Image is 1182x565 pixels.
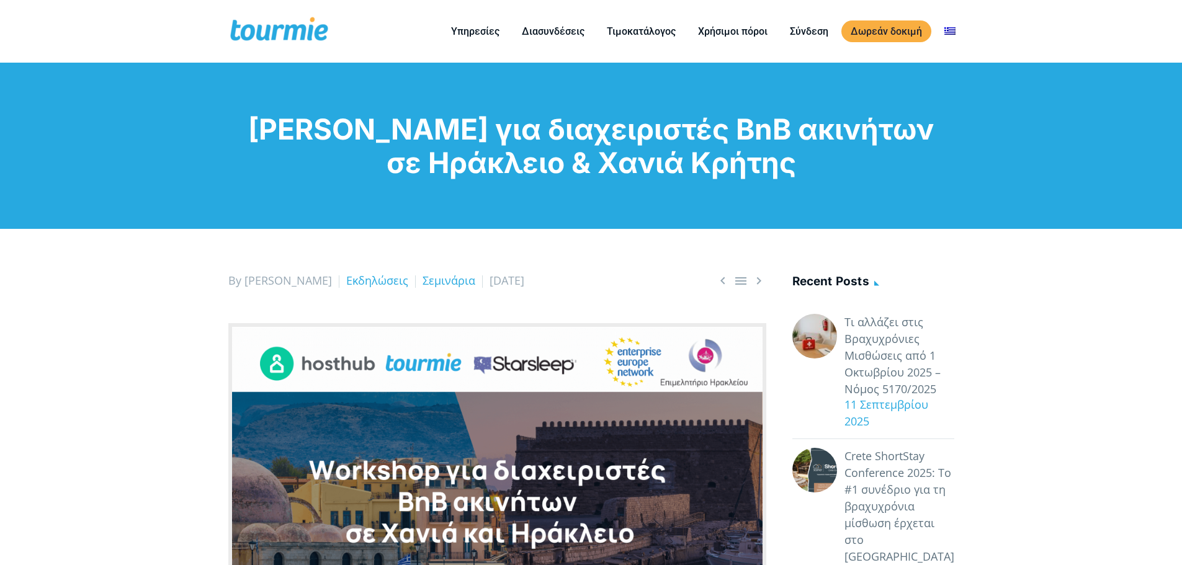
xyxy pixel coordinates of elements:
a:  [733,273,748,288]
h1: [PERSON_NAME] για διαχειριστές BnB ακινήτων σε Ηράκλειο & Χανιά Κρήτης [228,112,954,179]
a: Crete ShortStay Conference 2025: Το #1 συνέδριο για τη βραχυχρόνια μίσθωση έρχεται στο [GEOGRAPHI... [844,448,954,565]
a: Τι αλλάζει στις Βραχυχρόνιες Μισθώσεις από 1 Οκτωβρίου 2025 – Νόμος 5170/2025 [844,314,954,398]
a: Διασυνδέσεις [513,24,594,39]
a: Υπηρεσίες [442,24,509,39]
span: Previous post [715,273,730,288]
a: Εκδηλώσεις [346,273,408,288]
span: Next post [751,273,766,288]
h4: Recent posts [792,272,954,293]
span: [DATE] [490,273,524,288]
a: Δωρεάν δοκιμή [841,20,931,42]
div: 11 Σεπτεμβρίου 2025 [837,396,954,430]
a:  [751,273,766,288]
a: Χρήσιμοι πόροι [689,24,777,39]
a:  [715,273,730,288]
span: By [PERSON_NAME] [228,273,332,288]
a: Σύνδεση [781,24,838,39]
a: Σεμινάρια [423,273,475,288]
a: Τιμοκατάλογος [598,24,685,39]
